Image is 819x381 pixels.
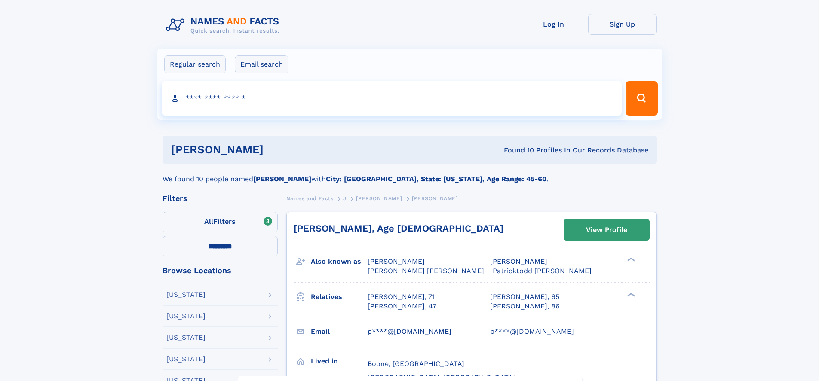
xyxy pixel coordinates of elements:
[294,223,503,234] a: [PERSON_NAME], Age [DEMOGRAPHIC_DATA]
[625,257,635,262] div: ❯
[625,292,635,297] div: ❯
[383,146,648,155] div: Found 10 Profiles In Our Records Database
[564,219,649,240] a: View Profile
[163,14,286,37] img: Logo Names and Facts
[368,292,435,302] a: [PERSON_NAME], 71
[490,257,547,265] span: [PERSON_NAME]
[311,290,368,304] h3: Relatives
[343,195,347,201] span: J
[166,313,206,320] div: [US_STATE]
[235,55,288,73] label: Email search
[412,195,458,201] span: [PERSON_NAME]
[368,267,484,275] span: [PERSON_NAME] [PERSON_NAME]
[343,193,347,204] a: J
[311,354,368,369] h3: Lived in
[163,267,278,274] div: Browse Locations
[326,175,546,183] b: City: [GEOGRAPHIC_DATA], State: [US_STATE], Age Range: 45-60
[626,81,657,116] button: Search Button
[493,267,592,275] span: Patricktodd [PERSON_NAME]
[204,217,213,226] span: All
[164,55,226,73] label: Regular search
[519,14,588,35] a: Log In
[286,193,334,204] a: Names and Facts
[368,302,436,311] a: [PERSON_NAME], 47
[162,81,622,116] input: search input
[166,334,206,341] div: [US_STATE]
[163,195,278,202] div: Filters
[368,360,464,368] span: Boone, [GEOGRAPHIC_DATA]
[490,302,560,311] a: [PERSON_NAME], 86
[368,257,425,265] span: [PERSON_NAME]
[171,144,384,155] h1: [PERSON_NAME]
[253,175,311,183] b: [PERSON_NAME]
[490,292,559,302] a: [PERSON_NAME], 65
[163,164,657,184] div: We found 10 people named with .
[166,291,206,298] div: [US_STATE]
[356,195,402,201] span: [PERSON_NAME]
[166,356,206,363] div: [US_STATE]
[588,14,657,35] a: Sign Up
[311,254,368,269] h3: Also known as
[163,212,278,232] label: Filters
[356,193,402,204] a: [PERSON_NAME]
[586,220,627,240] div: View Profile
[311,324,368,339] h3: Email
